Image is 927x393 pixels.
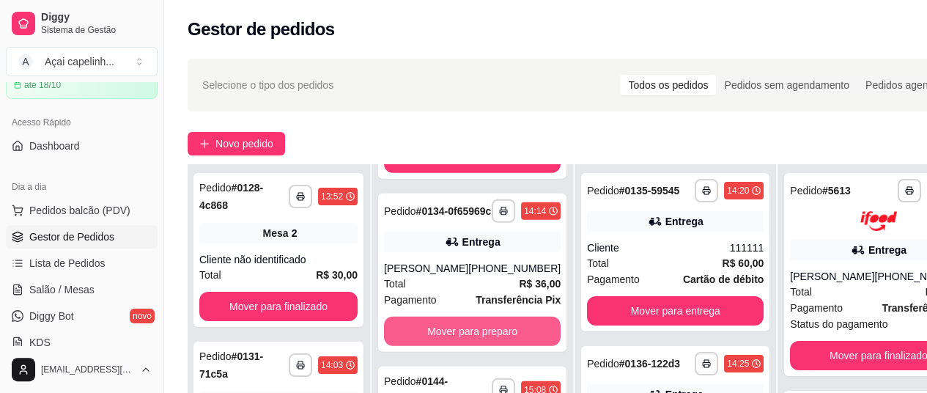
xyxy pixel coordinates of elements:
[587,271,640,287] span: Pagamento
[587,296,764,326] button: Mover para entrega
[6,278,158,301] a: Salão / Mesas
[384,261,468,276] div: [PERSON_NAME]
[587,185,619,196] span: Pedido
[29,335,51,350] span: KDS
[188,18,335,41] h2: Gestor de pedidos
[29,229,114,244] span: Gestor de Pedidos
[727,358,749,370] div: 14:25
[292,226,298,240] div: 2
[199,139,210,149] span: plus
[519,278,561,290] strong: R$ 36,00
[29,203,130,218] span: Pedidos balcão (PDV)
[6,331,158,354] a: KDS
[620,75,716,95] div: Todos os pedidos
[199,182,263,211] strong: # 0128-4c868
[6,47,158,76] button: Select a team
[263,226,289,240] span: Mesa
[790,284,812,300] span: Total
[29,139,80,153] span: Dashboard
[6,352,158,387] button: [EMAIL_ADDRESS][DOMAIN_NAME]
[199,292,358,321] button: Mover para finalizado
[384,375,416,387] span: Pedido
[24,79,61,91] article: até 18/10
[790,185,822,196] span: Pedido
[29,282,95,297] span: Salão / Mesas
[316,269,358,281] strong: R$ 30,00
[41,11,152,24] span: Diggy
[587,255,609,271] span: Total
[199,267,221,283] span: Total
[790,316,887,332] span: Status do pagamento
[384,292,437,308] span: Pagamento
[29,309,74,323] span: Diggy Bot
[822,185,851,196] strong: # 5613
[199,350,232,362] span: Pedido
[790,300,843,316] span: Pagamento
[384,205,416,217] span: Pedido
[524,205,546,217] div: 14:14
[790,269,874,284] div: [PERSON_NAME]
[45,54,114,69] div: Açai capelinh ...
[723,257,764,269] strong: R$ 60,00
[18,54,33,69] span: A
[188,132,285,155] button: Novo pedido
[215,136,273,152] span: Novo pedido
[860,211,897,231] img: ifood
[683,273,764,285] strong: Cartão de débito
[384,317,561,346] button: Mover para preparo
[727,185,749,196] div: 14:20
[665,214,703,229] div: Entrega
[587,358,619,370] span: Pedido
[41,24,152,36] span: Sistema de Gestão
[6,225,158,249] a: Gestor de Pedidos
[6,175,158,199] div: Dia a dia
[199,252,358,267] div: Cliente não identificado
[6,251,158,275] a: Lista de Pedidos
[462,235,501,249] div: Entrega
[716,75,857,95] div: Pedidos sem agendamento
[6,134,158,158] a: Dashboard
[619,358,680,370] strong: # 0136-122d3
[6,6,158,41] a: DiggySistema de Gestão
[384,276,406,292] span: Total
[587,240,729,255] div: Cliente
[29,256,106,271] span: Lista de Pedidos
[199,182,232,194] span: Pedido
[202,77,333,93] span: Selecione o tipo dos pedidos
[321,191,343,202] div: 13:52
[321,359,343,371] div: 14:03
[416,205,492,217] strong: # 0134-0f65969c
[41,364,134,375] span: [EMAIL_ADDRESS][DOMAIN_NAME]
[468,261,561,276] div: [PHONE_NUMBER]
[868,243,906,257] div: Entrega
[6,304,158,328] a: Diggy Botnovo
[6,199,158,222] button: Pedidos balcão (PDV)
[199,350,263,380] strong: # 0131-71c5a
[730,240,764,255] div: 111111
[476,294,561,306] strong: Transferência Pix
[6,111,158,134] div: Acesso Rápido
[619,185,680,196] strong: # 0135-59545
